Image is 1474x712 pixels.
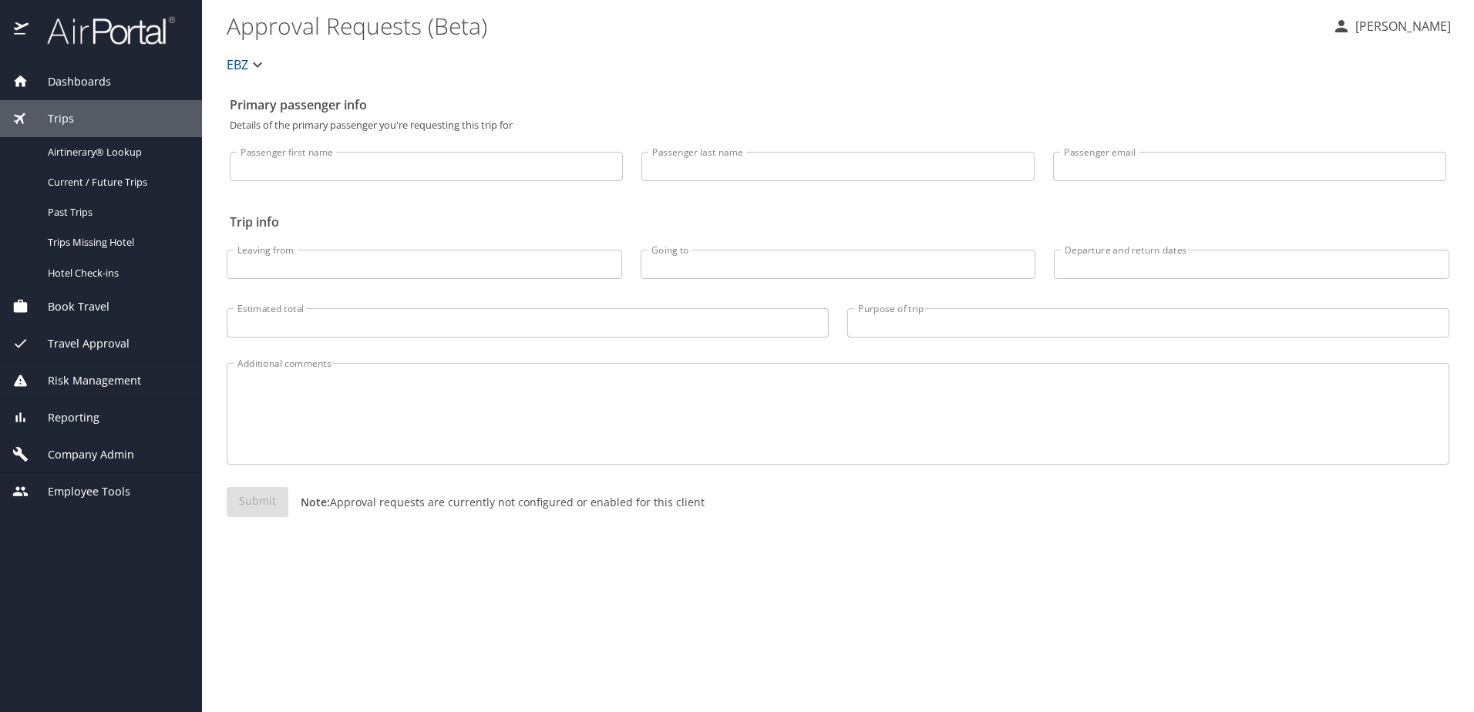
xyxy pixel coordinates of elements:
span: Book Travel [29,298,109,315]
button: EBZ [220,49,273,80]
img: airportal-logo.png [30,15,175,45]
h1: Approval Requests (Beta) [227,2,1320,49]
span: Airtinerary® Lookup [48,145,183,160]
h2: Primary passenger info [230,92,1446,117]
img: icon-airportal.png [14,15,30,45]
p: [PERSON_NAME] [1351,17,1451,35]
span: Company Admin [29,446,134,463]
span: Current / Future Trips [48,175,183,190]
p: Approval requests are currently not configured or enabled for this client [288,494,705,510]
p: Details of the primary passenger you're requesting this trip for [230,120,1446,130]
span: Past Trips [48,205,183,220]
span: Employee Tools [29,483,130,500]
span: Hotel Check-ins [48,266,183,280]
span: Travel Approval [29,335,130,352]
span: Reporting [29,409,99,426]
h2: Trip info [230,210,1446,234]
strong: Note: [301,495,330,509]
span: EBZ [227,54,248,76]
span: Trips [29,110,74,127]
button: [PERSON_NAME] [1326,12,1457,40]
span: Dashboards [29,73,111,90]
span: Trips Missing Hotel [48,235,183,250]
span: Risk Management [29,372,141,389]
